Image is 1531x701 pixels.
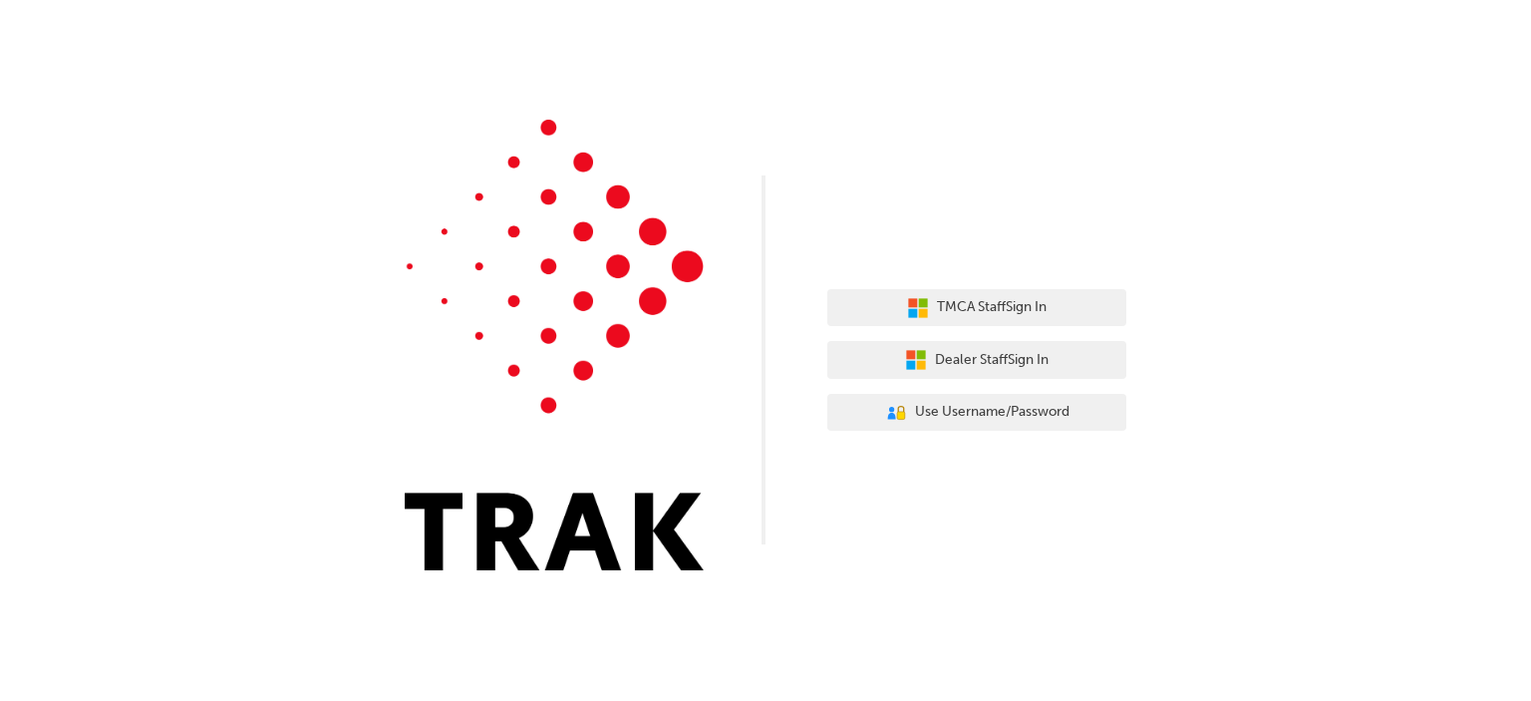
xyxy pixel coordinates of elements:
[827,289,1126,327] button: TMCA StaffSign In
[935,349,1049,372] span: Dealer Staff Sign In
[937,296,1047,319] span: TMCA Staff Sign In
[915,401,1070,424] span: Use Username/Password
[827,341,1126,379] button: Dealer StaffSign In
[827,394,1126,432] button: Use Username/Password
[405,120,704,570] img: Trak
